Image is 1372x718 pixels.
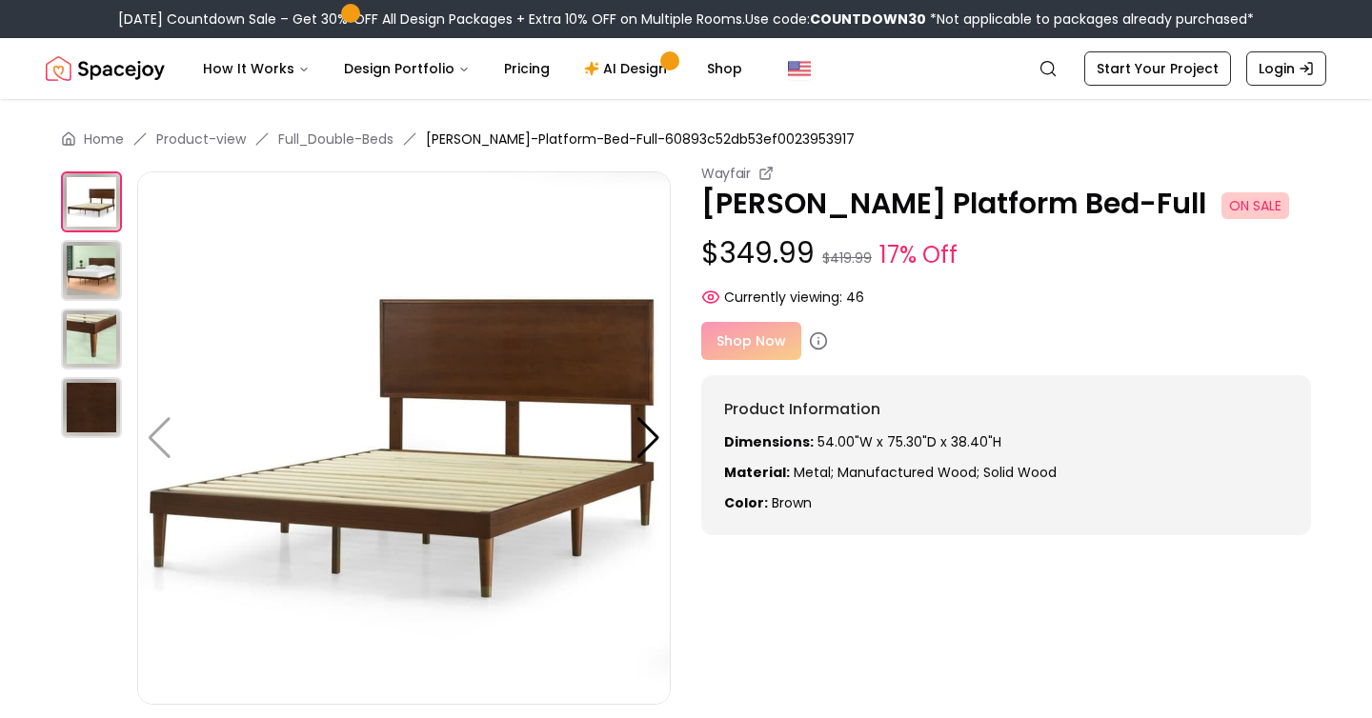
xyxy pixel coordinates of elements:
[724,432,814,451] strong: Dimensions:
[46,38,1326,99] nav: Global
[137,171,671,705] img: https://storage.googleapis.com/spacejoy-main/assets/60893c52db53ef0023953917/product_0_06i22291d2odn
[701,164,751,183] small: Wayfair
[61,130,1311,149] nav: breadcrumb
[489,50,565,88] a: Pricing
[724,398,1288,421] h6: Product Information
[810,10,926,29] b: COUNTDOWN30
[701,236,1311,272] p: $349.99
[188,50,757,88] nav: Main
[822,249,872,268] small: $419.99
[61,309,122,369] img: https://storage.googleapis.com/spacejoy-main/assets/60893c52db53ef0023953917/product_3_e61m9fm2eikh
[46,50,165,88] a: Spacejoy
[1084,51,1231,86] a: Start Your Project
[879,238,958,272] small: 17% Off
[84,130,124,149] a: Home
[788,57,811,80] img: United States
[329,50,485,88] button: Design Portfolio
[724,493,768,512] strong: Color:
[61,377,122,438] img: https://storage.googleapis.com/spacejoy-main/assets/60893c52db53ef0023953917/product_5_jomc3meamha7
[692,50,757,88] a: Shop
[794,463,1057,482] span: Metal; Manufactured Wood; Solid Wood
[724,432,1288,451] p: 54.00"W x 75.30"D x 38.40"H
[118,10,1254,29] div: [DATE] Countdown Sale – Get 30% OFF All Design Packages + Extra 10% OFF on Multiple Rooms.
[188,50,325,88] button: How It Works
[278,130,393,149] a: Full_Double-Beds
[701,187,1311,221] p: [PERSON_NAME] Platform Bed-Full
[724,288,842,307] span: Currently viewing:
[156,130,246,149] a: Product-view
[926,10,1254,29] span: *Not applicable to packages already purchased*
[745,10,926,29] span: Use code:
[1246,51,1326,86] a: Login
[61,240,122,301] img: https://storage.googleapis.com/spacejoy-main/assets/60893c52db53ef0023953917/product_1_aja4p6eeofh9
[426,130,855,149] span: [PERSON_NAME]-Platform-Bed-Full-60893c52db53ef0023953917
[724,463,790,482] strong: Material:
[846,288,864,307] span: 46
[569,50,688,88] a: AI Design
[61,171,122,232] img: https://storage.googleapis.com/spacejoy-main/assets/60893c52db53ef0023953917/product_0_06i22291d2odn
[1221,192,1289,219] span: ON SALE
[772,493,812,512] span: brown
[46,50,165,88] img: Spacejoy Logo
